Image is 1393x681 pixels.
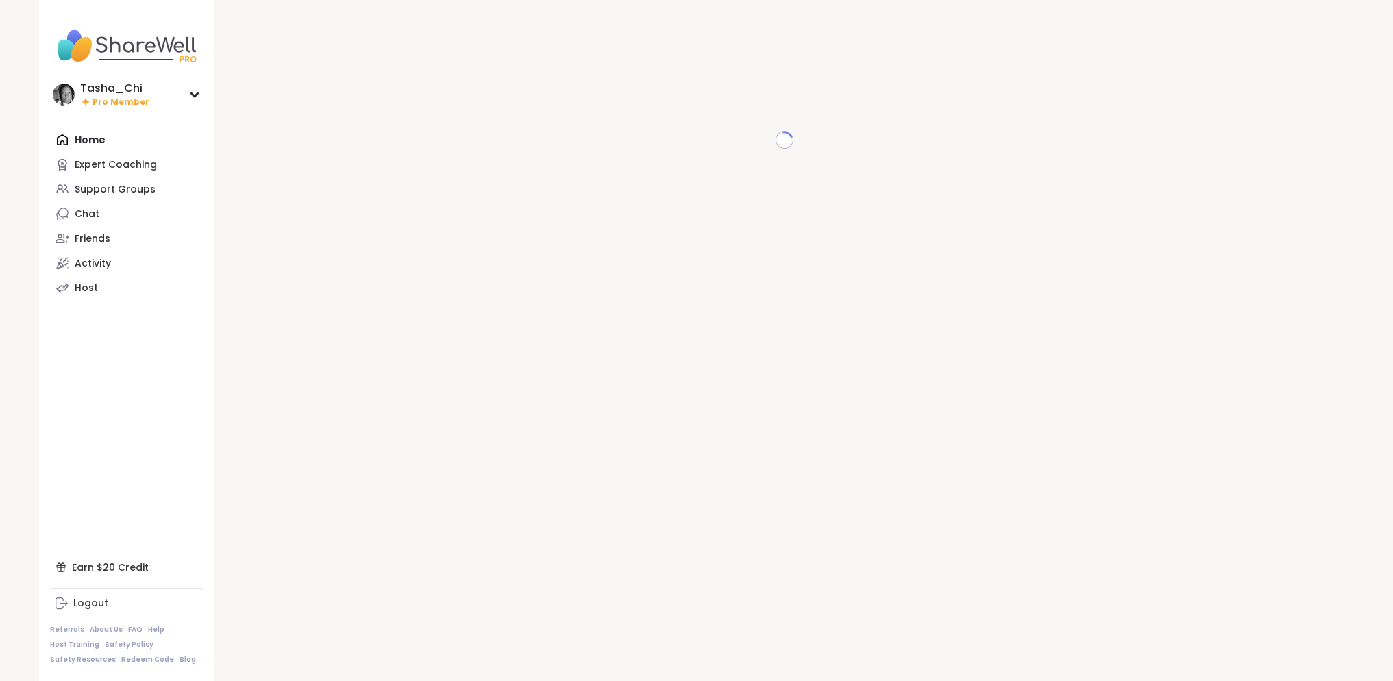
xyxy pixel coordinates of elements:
[105,640,153,649] a: Safety Policy
[75,158,157,172] div: Expert Coaching
[50,22,203,70] img: ShareWell Nav Logo
[90,625,123,634] a: About Us
[53,84,75,106] img: Tasha_Chi
[75,183,156,197] div: Support Groups
[121,655,174,665] a: Redeem Code
[50,640,99,649] a: Host Training
[75,232,110,246] div: Friends
[50,275,203,300] a: Host
[75,208,99,221] div: Chat
[75,282,98,295] div: Host
[50,625,84,634] a: Referrals
[50,201,203,226] a: Chat
[93,97,149,108] span: Pro Member
[50,655,116,665] a: Safety Resources
[180,655,196,665] a: Blog
[148,625,164,634] a: Help
[50,251,203,275] a: Activity
[50,177,203,201] a: Support Groups
[73,597,108,610] div: Logout
[50,152,203,177] a: Expert Coaching
[50,555,203,580] div: Earn $20 Credit
[50,591,203,616] a: Logout
[80,81,149,96] div: Tasha_Chi
[50,226,203,251] a: Friends
[75,257,111,271] div: Activity
[128,625,143,634] a: FAQ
